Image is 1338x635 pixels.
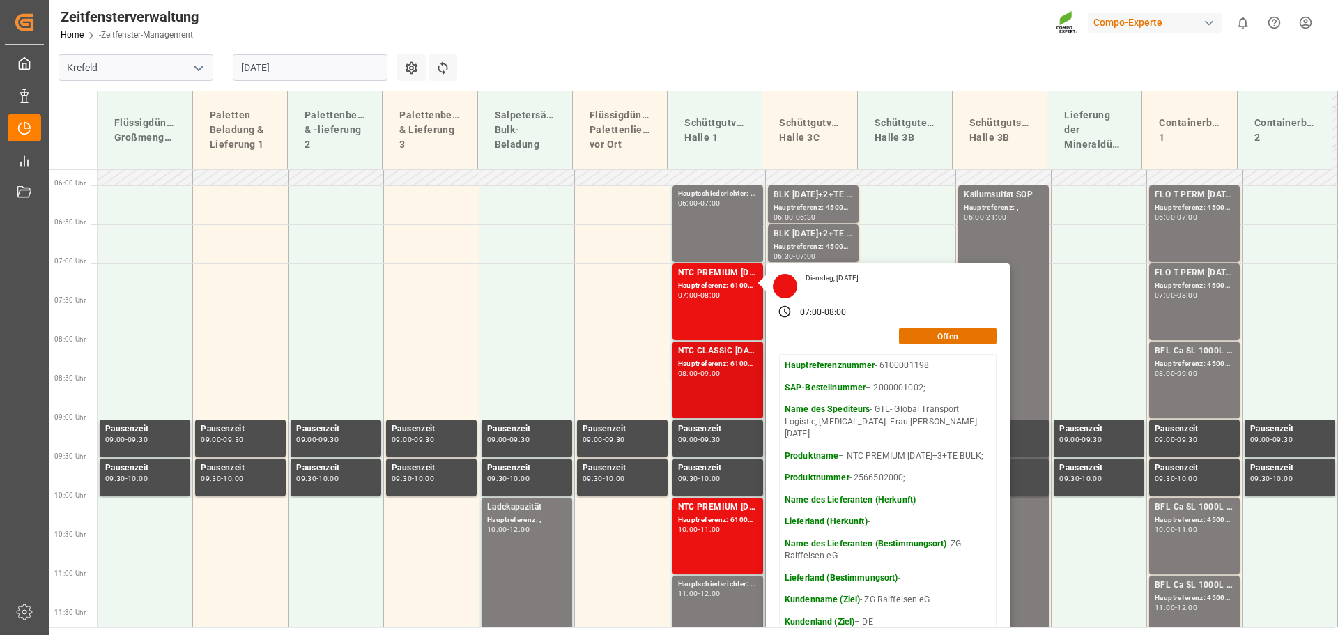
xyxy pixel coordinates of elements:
[1177,213,1197,222] font: 07:00
[1272,435,1293,444] font: 09:30
[1177,369,1197,378] font: 09:00
[1155,204,1301,211] font: Hauptreferenz: 4500000576, 2000000429;
[785,573,898,583] font: Lieferland (Bestimmungsort)
[806,274,859,282] font: Dienstag, [DATE]
[964,213,984,222] font: 06:00
[590,109,676,150] font: Flüssigdünger-Palettenlieferung vor Ort
[233,54,387,81] input: TT.MM.JJJJ
[785,539,946,549] font: Name des Lieferanten (Bestimmungsort)
[125,474,128,483] font: -
[1155,516,1301,523] font: Hauptreferenz: 4500000822, 2000000630;
[698,525,700,534] font: -
[678,268,820,277] font: NTC PREMIUM [DATE]+3+TE BULK;
[296,474,316,483] font: 09:30
[964,190,1033,199] font: Kaliumsulfat SOP
[54,179,86,187] font: 06:00 Uhr
[1177,525,1197,534] font: 11:00
[684,117,781,143] font: Schüttgutverladung Halle 1
[774,252,794,261] font: 06:30
[507,525,509,534] font: -
[1177,291,1197,300] font: 08:00
[785,495,916,505] font: Name des Lieferanten (Herkunft)
[54,296,86,304] font: 07:30 Uhr
[899,328,997,344] button: Offen
[412,474,414,483] font: -
[785,383,866,392] font: SAP-Bestellnummer
[507,435,509,444] font: -
[1272,474,1293,483] font: 10:00
[678,435,698,444] font: 09:00
[128,474,148,483] font: 10:00
[1175,525,1177,534] font: -
[1079,435,1082,444] font: -
[1177,474,1197,483] font: 10:00
[487,525,507,534] font: 10:00
[860,595,930,604] font: - ZG Raiffeisen eG
[698,435,700,444] font: -
[201,474,221,483] font: 09:30
[487,435,507,444] font: 09:00
[105,474,125,483] font: 09:30
[1175,369,1177,378] font: -
[700,199,721,208] font: 07:00
[54,530,86,538] font: 10:30 Uhr
[678,580,777,588] font: Hauptschiedsrichter: Blocker,
[1175,291,1177,300] font: -
[223,474,243,483] font: 10:00
[698,369,700,378] font: -
[1093,17,1162,28] font: Compo-Experte
[678,525,698,534] font: 10:00
[1088,9,1227,36] button: Compo-Experte
[1250,463,1294,473] font: Pausenzeit
[54,413,86,421] font: 09:00 Uhr
[796,213,816,222] font: 06:30
[986,213,1006,222] font: 21:00
[698,474,700,483] font: -
[916,495,918,505] font: -
[1059,463,1103,473] font: Pausenzeit
[898,573,900,583] font: -
[1175,213,1177,222] font: -
[1155,268,1302,277] font: FLO T PERM [DATE] 25 kg (x42) WW;
[54,452,86,460] font: 09:30 Uhr
[678,424,722,434] font: Pausenzeit
[774,190,893,199] font: BLK [DATE]+2+TE (GW) BULK;
[583,424,626,434] font: Pausenzeit
[1175,474,1177,483] font: -
[105,435,125,444] font: 09:00
[793,252,795,261] font: -
[221,435,223,444] font: -
[700,589,721,598] font: 12:00
[487,424,531,434] font: Pausenzeit
[1270,474,1272,483] font: -
[509,474,530,483] font: 10:00
[187,57,208,79] button: Menü öffnen
[678,190,777,197] font: Hauptschiedsrichter: Blocker,
[1155,603,1175,612] font: 11:00
[201,424,245,434] font: Pausenzeit
[1079,474,1082,483] font: -
[54,609,86,616] font: 11:30 Uhr
[507,474,509,483] font: -
[316,474,318,483] font: -
[59,54,213,81] input: Zum Suchen/Auswählen eingeben
[201,435,221,444] font: 09:00
[1155,594,1301,602] font: Hauptreferenz: 4500000823, 2000000630;
[1155,346,1264,355] font: BFL Ca SL 1000L IBC MTO;
[318,435,339,444] font: 09:30
[414,435,434,444] font: 09:30
[1155,291,1175,300] font: 07:00
[678,516,824,523] font: Hauptreferenz: 6100001283, 2000001116;
[221,474,223,483] font: -
[785,404,977,438] font: - GTL- Global Transport Logistic, [MEDICAL_DATA]. Frau [PERSON_NAME][DATE]
[875,117,972,143] font: Schüttgutentladung Halle 3B
[1155,435,1175,444] font: 09:00
[849,473,906,482] font: - 2566502000;
[487,463,531,473] font: Pausenzeit
[785,451,838,461] font: Produktname
[937,331,958,341] font: Offen
[128,435,148,444] font: 09:30
[54,491,86,499] font: 10:00 Uhr
[61,30,84,40] a: Home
